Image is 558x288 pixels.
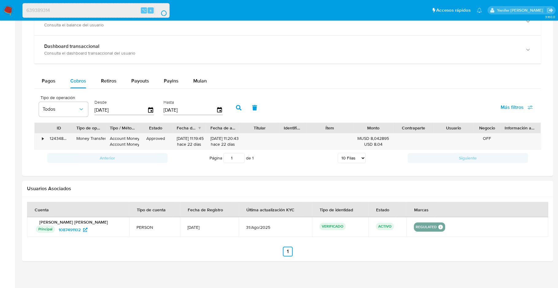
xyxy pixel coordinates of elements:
span: ⌥ [142,7,146,13]
p: yenifer.pena@mercadolibre.com [497,7,545,13]
input: Buscar usuario o caso... [23,6,169,14]
a: Salir [547,7,553,13]
button: search-icon [155,6,167,15]
span: 3.160.0 [545,14,555,19]
span: Accesos rápidos [436,7,471,13]
span: s [150,7,152,13]
h2: Usuarios Asociados [27,186,548,192]
a: Notificaciones [477,8,482,13]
